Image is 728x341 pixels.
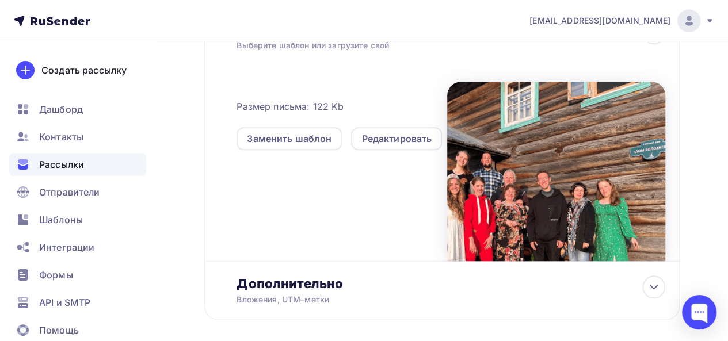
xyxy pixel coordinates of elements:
div: Создать рассылку [41,63,127,77]
div: Вложения, UTM–метки [237,294,622,305]
span: [EMAIL_ADDRESS][DOMAIN_NAME] [529,15,670,26]
span: API и SMTP [39,296,90,309]
span: Контакты [39,130,83,144]
a: [EMAIL_ADDRESS][DOMAIN_NAME] [529,9,714,32]
a: Шаблоны [9,208,146,231]
span: Шаблоны [39,213,83,227]
a: Формы [9,263,146,286]
span: Интеграции [39,240,94,254]
a: Рассылки [9,153,146,176]
a: Контакты [9,125,146,148]
span: Формы [39,268,73,282]
span: Отправители [39,185,100,199]
span: Размер письма: 122 Kb [237,99,344,113]
div: Заменить шаблон [247,132,331,145]
span: Дашборд [39,102,83,116]
div: Выберите шаблон или загрузите свой [237,40,622,51]
div: Дополнительно [237,275,665,292]
span: Рассылки [39,158,84,171]
a: Отправители [9,181,146,204]
span: Помощь [39,323,79,337]
div: Редактировать [361,132,432,145]
a: Дашборд [9,98,146,121]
